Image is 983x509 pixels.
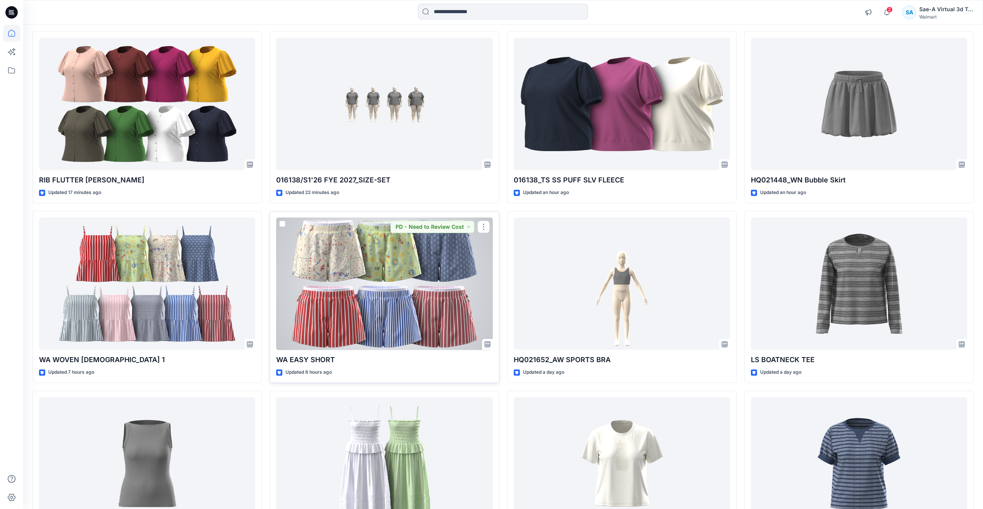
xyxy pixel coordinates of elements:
a: HQ021448_WN Bubble Skirt [751,38,967,170]
p: Updated a day ago [760,368,801,376]
p: Updated 22 minutes ago [285,189,339,197]
p: 016138/S1'26 FYE 2027_SIZE-SET [276,175,492,186]
div: SA [902,5,916,19]
p: Updated an hour ago [523,189,569,197]
p: RIB FLUTTER [PERSON_NAME] [39,175,255,186]
p: 016138_TS SS PUFF SLV FLEECE [514,175,730,186]
p: Updated 17 minutes ago [48,189,101,197]
a: WA EASY SHORT [276,218,492,350]
a: 016138_TS SS PUFF SLV FLEECE [514,38,730,170]
p: LS BOATNECK TEE [751,354,967,365]
p: WA WOVEN [DEMOGRAPHIC_DATA] 1 [39,354,255,365]
a: 016138/S1'26 FYE 2027_SIZE-SET [276,38,492,170]
p: WA EASY SHORT [276,354,492,365]
a: WA WOVEN CAMI 1 [39,218,255,350]
p: Updated 8 hours ago [285,368,332,376]
a: RIB FLUTTER HENLEY [39,38,255,170]
p: Updated a day ago [523,368,564,376]
div: Walmart [919,14,973,20]
p: HQ021652_AW SPORTS BRA [514,354,730,365]
p: Updated an hour ago [760,189,806,197]
div: Sae-A Virtual 3d Team [919,5,973,14]
p: HQ021448_WN Bubble Skirt [751,175,967,186]
a: HQ021652_AW SPORTS BRA [514,218,730,350]
p: Updated 7 hours ago [48,368,94,376]
a: LS BOATNECK TEE [751,218,967,350]
span: 2 [886,7,893,13]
